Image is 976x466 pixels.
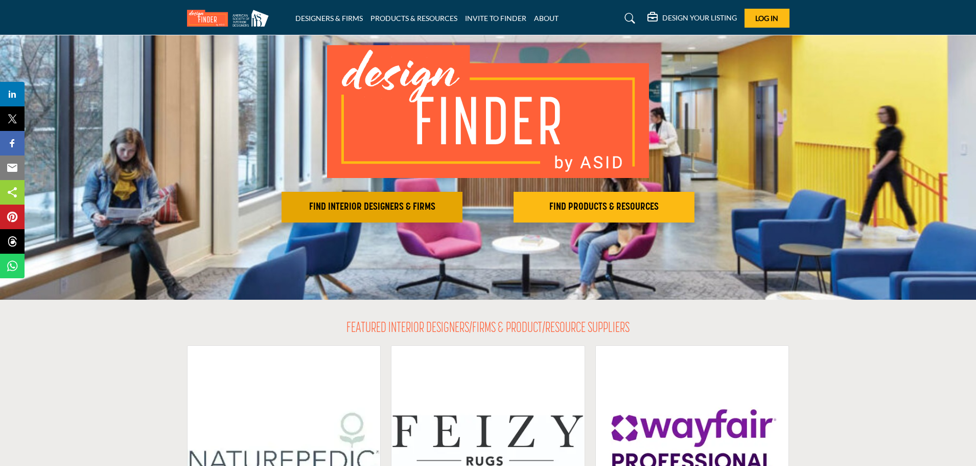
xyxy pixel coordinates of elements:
h2: FIND PRODUCTS & RESOURCES [517,201,691,213]
span: Log In [755,14,778,23]
a: PRODUCTS & RESOURCES [370,14,457,23]
a: DESIGNERS & FIRMS [295,14,363,23]
a: Search [615,10,642,27]
h2: FEATURED INTERIOR DESIGNERS/FIRMS & PRODUCT/RESOURCE SUPPLIERS [346,320,630,338]
div: DESIGN YOUR LISTING [647,12,737,25]
a: INVITE TO FINDER [465,14,526,23]
h5: DESIGN YOUR LISTING [662,13,737,23]
button: FIND INTERIOR DESIGNERS & FIRMS [282,192,462,223]
a: ABOUT [534,14,559,23]
button: FIND PRODUCTS & RESOURCES [514,192,694,223]
img: image [327,45,649,178]
h2: FIND INTERIOR DESIGNERS & FIRMS [285,201,459,213]
img: Site Logo [187,10,274,27]
button: Log In [745,9,789,28]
